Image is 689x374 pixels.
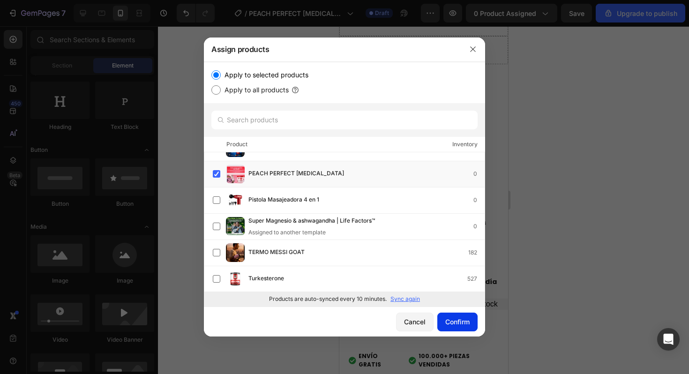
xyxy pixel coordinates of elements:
[248,169,344,179] span: PEACH PERFECT [MEDICAL_DATA]
[468,248,485,257] div: 182
[50,140,67,152] div: 50%
[211,111,478,129] input: Search products
[1,238,168,262] p: ⚡
[248,228,390,237] div: Assigned to another template
[19,326,60,343] span: ENVÍO GRATIS
[269,295,387,303] p: Products are auto-synced every 10 minutes.
[9,251,157,260] strong: Energía estable y vitalidad durante el día
[473,195,485,205] div: 0
[77,125,159,139] div: $199.800,00
[404,317,426,327] div: Cancel
[473,169,485,179] div: 0
[437,313,478,331] button: Confirm
[65,20,115,28] div: Drop element here
[396,313,434,331] button: Cancel
[67,274,71,282] span: 7
[467,274,485,284] div: 527
[6,274,46,282] span: ATENCIÓN:
[204,37,461,61] div: Assign products
[221,84,289,96] label: Apply to all products
[226,140,247,149] div: Product
[452,140,478,149] div: Inventory
[390,295,420,303] p: Sync again
[473,222,485,231] div: 0
[204,62,485,307] div: />
[221,69,308,81] label: Apply to selected products
[1,179,168,202] p: 🧘
[248,195,319,205] span: Pistola Masajeadora 4 en 1
[79,326,159,343] span: 100.000+ PIEZAS VENDIDAS
[226,165,245,183] img: product-img
[248,216,375,226] span: Super Magnesio & ashwagandha | Life Factors™
[2,158,19,167] span: 10 K+
[445,317,470,327] div: Confirm
[248,274,284,284] span: Turkesterone
[7,140,50,153] div: ahorrando
[1,216,137,237] strong: relajación y descanso reparador
[226,191,245,209] img: product-img
[657,328,680,351] div: Open Intercom Messenger
[226,243,245,262] img: product-img
[226,269,245,288] img: product-img
[248,247,305,258] span: TERMO MESSI GOAT
[1,203,168,239] p: 😴 Sensacion de
[1,180,147,201] strong: Apoyo natural para equilibrar el [MEDICAL_DATA] y la respuesta al estrés
[1,97,138,117] span: Te libera del estrés y te da la energía que tu cuerpo estaba pidiendo.
[226,217,245,236] img: product-img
